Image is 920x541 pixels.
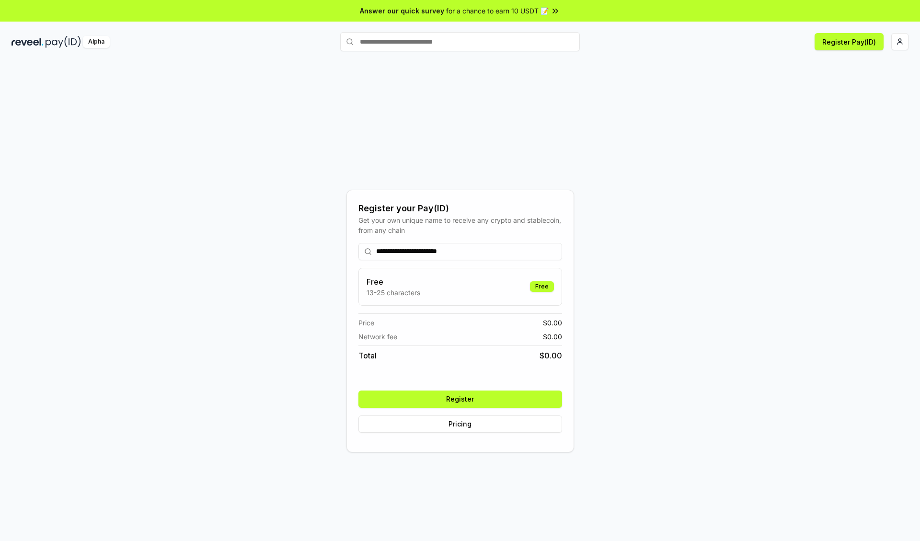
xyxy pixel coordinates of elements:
[358,391,562,408] button: Register
[358,350,377,361] span: Total
[367,276,420,288] h3: Free
[543,332,562,342] span: $ 0.00
[358,332,397,342] span: Network fee
[358,215,562,235] div: Get your own unique name to receive any crypto and stablecoin, from any chain
[46,36,81,48] img: pay_id
[540,350,562,361] span: $ 0.00
[358,415,562,433] button: Pricing
[446,6,549,16] span: for a chance to earn 10 USDT 📝
[530,281,554,292] div: Free
[360,6,444,16] span: Answer our quick survey
[543,318,562,328] span: $ 0.00
[358,318,374,328] span: Price
[367,288,420,298] p: 13-25 characters
[358,202,562,215] div: Register your Pay(ID)
[815,33,884,50] button: Register Pay(ID)
[11,36,44,48] img: reveel_dark
[83,36,110,48] div: Alpha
